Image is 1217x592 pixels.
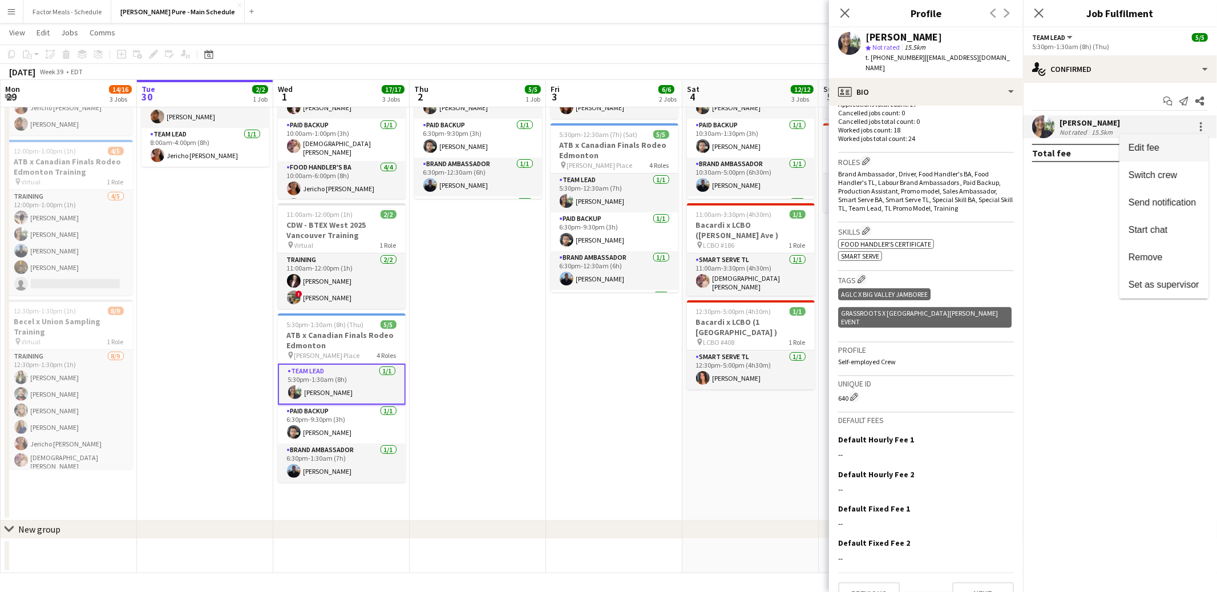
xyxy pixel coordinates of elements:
span: Remove [1129,252,1163,262]
span: Send notification [1129,198,1196,207]
button: Set as supervisor [1119,271,1208,299]
button: Edit fee [1119,134,1208,162]
span: Edit fee [1129,143,1159,152]
button: Start chat [1119,216,1208,244]
span: Set as supervisor [1129,280,1199,289]
span: Switch crew [1129,170,1177,180]
button: Remove [1119,244,1208,271]
button: Send notification [1119,189,1208,216]
span: Start chat [1129,225,1167,235]
button: Switch crew [1119,162,1208,189]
